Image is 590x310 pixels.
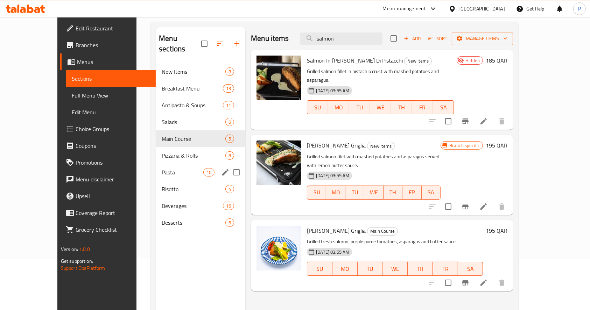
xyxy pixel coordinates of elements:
button: SU [307,262,332,276]
div: [GEOGRAPHIC_DATA] [459,5,505,13]
div: Pizzaria & Rolls8 [156,147,245,164]
p: Grilled salmon filet with mashed potatoes and asparagus served with lemon butter sauce. [307,152,441,170]
a: Edit menu item [479,279,488,287]
div: items [225,118,234,126]
button: TU [358,262,383,276]
button: Manage items [452,32,513,45]
div: Risotto4 [156,181,245,197]
div: items [223,84,234,93]
img: Salmon Alla Griglia [257,140,301,185]
span: 5 [226,219,234,226]
span: MO [335,264,355,274]
img: Salmon In Crosta Di Pistacchi [257,56,301,100]
span: Coverage Report [76,209,150,217]
div: items [225,185,234,193]
span: WE [373,102,388,113]
span: [DATE] 03:55 AM [313,172,352,179]
span: P [578,5,581,13]
span: SA [436,102,451,113]
a: Upsell [60,188,156,204]
div: New Items8 [156,63,245,80]
span: TU [360,264,380,274]
div: items [223,202,234,210]
span: Edit Restaurant [76,24,150,33]
button: FR [412,100,433,114]
span: Menus [77,58,150,66]
button: MO [332,262,358,276]
div: Antipasto & Soups11 [156,97,245,114]
button: FR [402,186,421,200]
h6: 185 QAR [486,56,507,65]
div: items [225,135,234,143]
span: Hidden [463,57,483,64]
span: New Items [367,142,394,150]
span: FR [405,187,419,197]
span: Choice Groups [76,125,150,133]
a: Grocery Checklist [60,221,156,238]
span: Version: [61,245,78,254]
span: SU [310,264,330,274]
button: Add section [229,35,245,52]
div: Pasta10edit [156,164,245,181]
span: TH [410,264,430,274]
a: Edit menu item [479,202,488,211]
div: Salads5 [156,114,245,130]
button: TH [391,100,412,114]
span: 16 [223,203,234,209]
span: Breakfast Menu [162,84,223,93]
span: TU [352,102,367,113]
span: Sections [72,74,150,83]
button: delete [493,113,510,130]
span: MO [329,187,342,197]
span: FR [436,264,455,274]
button: SA [422,186,441,200]
span: WE [367,187,380,197]
button: Branch-specific-item [457,274,474,291]
span: Promotions [76,158,150,167]
div: items [225,151,234,160]
span: Branch specific [447,142,483,149]
span: Sort items [423,33,452,44]
img: Salmone Alla Griglia [257,226,301,271]
a: Support.OpsPlatform [61,264,105,273]
button: edit [220,167,231,178]
a: Full Menu View [66,87,156,104]
span: Get support on: [61,257,93,266]
span: [DATE] 03:55 AM [313,87,352,94]
nav: Menu sections [156,60,245,234]
span: New Items [405,57,431,65]
span: SA [461,264,480,274]
span: Upsell [76,192,150,200]
span: Menu disclaimer [76,175,150,183]
button: Add [401,33,423,44]
a: Coverage Report [60,204,156,221]
button: delete [493,198,510,215]
button: SA [458,262,483,276]
h6: 195 QAR [486,140,507,150]
button: SA [433,100,454,114]
h2: Menu sections [159,33,201,54]
input: search [300,33,382,45]
span: [PERSON_NAME] Griglia [307,140,366,151]
button: WE [370,100,391,114]
span: WE [385,264,405,274]
button: TU [349,100,370,114]
span: Pasta [162,168,203,176]
span: Branches [76,41,150,49]
button: WE [364,186,383,200]
span: 10 [204,169,214,176]
div: Menu-management [383,5,426,13]
span: Main Course [367,227,398,235]
span: 4 [226,186,234,193]
div: items [225,67,234,76]
div: Desserts5 [156,214,245,231]
button: TU [345,186,364,200]
div: items [203,168,215,176]
a: Menu disclaimer [60,171,156,188]
div: Beverages [162,202,223,210]
span: Risotto [162,185,225,193]
span: [PERSON_NAME] Griglia [307,225,366,236]
span: TH [386,187,400,197]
